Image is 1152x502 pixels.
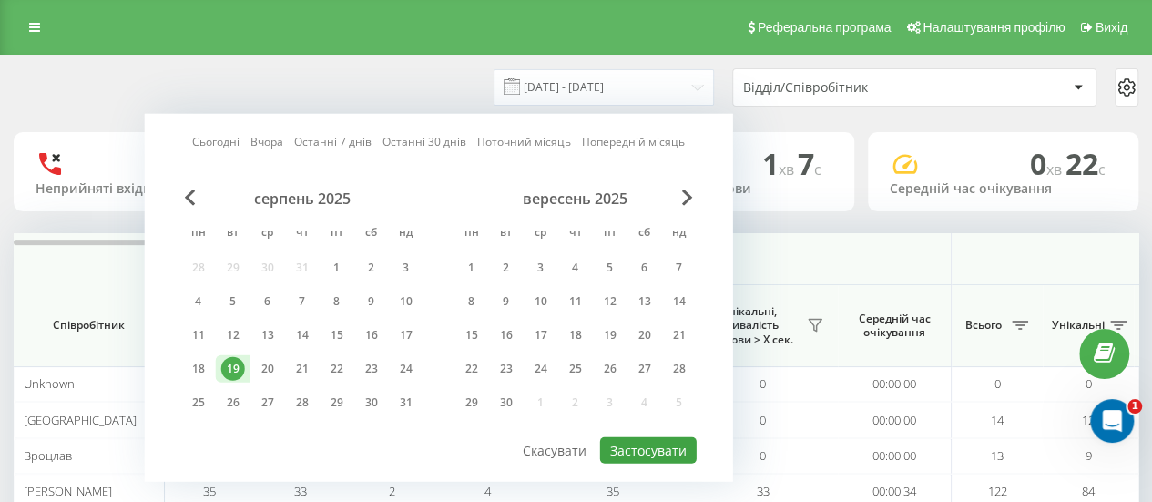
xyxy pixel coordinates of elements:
[256,357,280,381] div: 20
[187,323,210,347] div: 11
[991,447,1004,464] span: 13
[325,323,349,347] div: 15
[289,220,316,248] abbr: четвер
[320,288,354,315] div: пт 8 серп 2025 р.
[593,254,627,282] div: пт 5 вер 2025 р.
[285,389,320,416] div: чт 28 серп 2025 р.
[360,256,383,280] div: 2
[662,322,697,349] div: нд 21 вер 2025 р.
[454,288,489,315] div: пн 8 вер 2025 р.
[633,357,657,381] div: 27
[354,288,389,315] div: сб 9 серп 2025 р.
[394,290,418,313] div: 10
[320,254,354,282] div: пт 1 серп 2025 р.
[216,322,250,349] div: вт 12 серп 2025 р.
[524,254,558,282] div: ср 3 вер 2025 р.
[1096,20,1127,35] span: Вихід
[325,391,349,415] div: 29
[758,20,892,35] span: Реферальна програма
[323,220,351,248] abbr: п’ятниця
[838,438,952,474] td: 00:00:00
[1052,318,1105,333] span: Унікальні
[250,288,285,315] div: ср 6 серп 2025 р.
[291,290,314,313] div: 7
[389,322,423,349] div: нд 17 серп 2025 р.
[814,159,821,179] span: c
[1098,159,1106,179] span: c
[529,357,553,381] div: 24
[627,355,662,383] div: сб 27 вер 2025 р.
[389,288,423,315] div: нд 10 серп 2025 р.
[562,220,589,248] abbr: четвер
[325,256,349,280] div: 1
[24,412,137,428] span: [GEOGRAPHIC_DATA]
[354,322,389,349] div: сб 16 серп 2025 р.
[394,357,418,381] div: 24
[1086,375,1092,392] span: 0
[668,323,691,347] div: 21
[392,220,420,248] abbr: неділя
[221,290,245,313] div: 5
[458,220,485,248] abbr: понеділок
[291,357,314,381] div: 21
[185,220,212,248] abbr: понеділок
[460,290,484,313] div: 8
[493,220,520,248] abbr: вівторок
[779,159,798,179] span: хв
[256,290,280,313] div: 6
[494,290,518,313] div: 9
[668,357,691,381] div: 28
[524,288,558,315] div: ср 10 вер 2025 р.
[460,323,484,347] div: 15
[394,256,418,280] div: 3
[994,375,1001,392] span: 0
[851,312,937,340] span: Середній час очікування
[389,483,395,499] span: 2
[219,220,247,248] abbr: вівторок
[360,357,383,381] div: 23
[460,391,484,415] div: 29
[494,391,518,415] div: 30
[460,357,484,381] div: 22
[325,357,349,381] div: 22
[494,256,518,280] div: 2
[633,290,657,313] div: 13
[627,254,662,282] div: сб 6 вер 2025 р.
[1030,144,1065,183] span: 0
[988,483,1007,499] span: 122
[254,220,281,248] abbr: середа
[593,288,627,315] div: пт 12 вер 2025 р.
[216,288,250,315] div: вт 5 серп 2025 р.
[181,288,216,315] div: пн 4 серп 2025 р.
[798,144,821,183] span: 7
[923,20,1065,35] span: Налаштування профілю
[598,357,622,381] div: 26
[890,181,1117,197] div: Середній час очікування
[598,323,622,347] div: 19
[1082,412,1095,428] span: 12
[181,389,216,416] div: пн 25 серп 2025 р.
[358,220,385,248] abbr: субота
[460,256,484,280] div: 1
[489,322,524,349] div: вт 16 вер 2025 р.
[529,323,553,347] div: 17
[187,290,210,313] div: 4
[633,323,657,347] div: 20
[558,254,593,282] div: чт 4 вер 2025 р.
[320,389,354,416] div: пт 29 серп 2025 р.
[760,447,766,464] span: 0
[360,290,383,313] div: 9
[489,389,524,416] div: вт 30 вер 2025 р.
[633,256,657,280] div: 6
[454,254,489,282] div: пн 1 вер 2025 р.
[668,290,691,313] div: 14
[294,133,372,150] a: Останні 7 днів
[24,375,75,392] span: Unknown
[394,391,418,415] div: 31
[564,357,587,381] div: 25
[489,288,524,315] div: вт 9 вер 2025 р.
[285,322,320,349] div: чт 14 серп 2025 р.
[527,220,555,248] abbr: середа
[682,190,693,206] span: Next Month
[627,322,662,349] div: сб 20 вер 2025 р.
